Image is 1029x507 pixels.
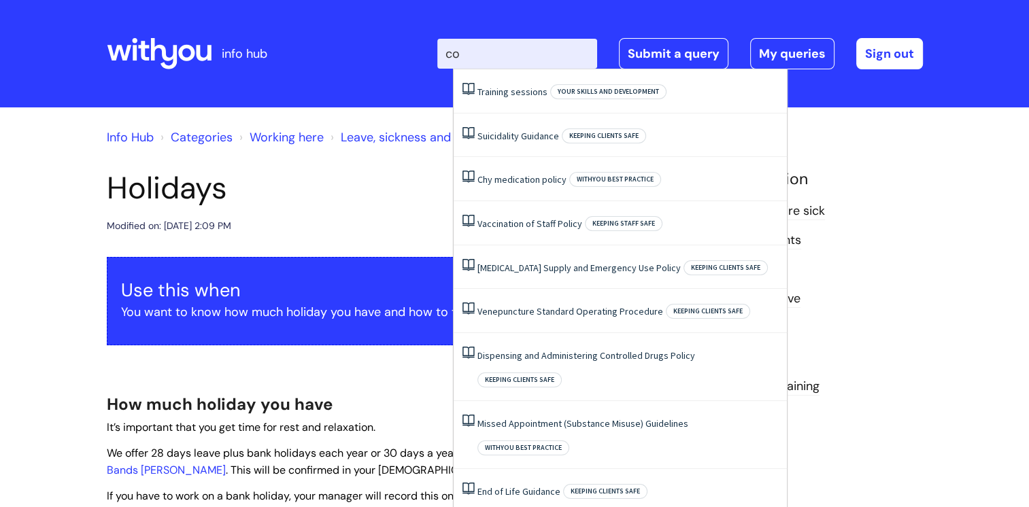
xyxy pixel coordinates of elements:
span: Keeping clients safe [563,484,647,499]
p: info hub [222,43,267,65]
span: It’s important that you get time for rest and relaxation. [107,420,375,434]
span: Keeping clients safe [684,260,768,275]
a: My queries [750,38,834,69]
a: Venepuncture Standard Operating Procedure [477,305,663,317]
div: | - [437,38,923,69]
h1: Holidays [107,170,644,207]
span: Your skills and development [550,84,667,99]
div: Modified on: [DATE] 2:09 PM [107,217,231,234]
h4: Related Information [664,170,923,189]
span: Keeping clients safe [477,372,562,387]
p: You want to know how much holiday you have and how to take it during the year. [121,301,630,323]
span: Keeping clients safe [666,304,750,319]
a: Core Bands H-J and Clinical Bands [PERSON_NAME] [107,446,615,477]
a: Training sessions [477,86,547,98]
li: Solution home [157,126,233,148]
a: Info Hub [107,129,154,145]
a: Missed Appointment (Substance Misuse) Guidelines [477,417,688,430]
a: Dispensing and Administering Controlled Drugs Policy [477,349,695,362]
span: Keeping staff safe [585,216,662,231]
a: Working here [250,129,324,145]
span: Keeping clients safe [562,128,646,143]
h3: Use this when [121,279,630,301]
a: Vaccination of Staff Policy [477,217,582,230]
a: Suicidality Guidance [477,130,559,142]
span: How much holiday you have [107,394,333,415]
a: End of Life Guidance [477,485,560,497]
span: WithYou best practice [569,172,661,187]
span: WithYou best practice [477,440,569,455]
a: Submit a query [619,38,728,69]
li: Working here [236,126,324,148]
li: Leave, sickness and time off [327,126,499,148]
input: Search [437,39,597,69]
a: Sign out [856,38,923,69]
a: Categories [171,129,233,145]
span: We offer 28 days leave plus bank holidays each year or 30 days a year for . This will be confirme... [107,446,615,477]
a: [MEDICAL_DATA] Supply and Emergency Use Policy [477,262,681,274]
a: Chy medication policy [477,173,567,186]
a: Leave, sickness and time off [341,129,499,145]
